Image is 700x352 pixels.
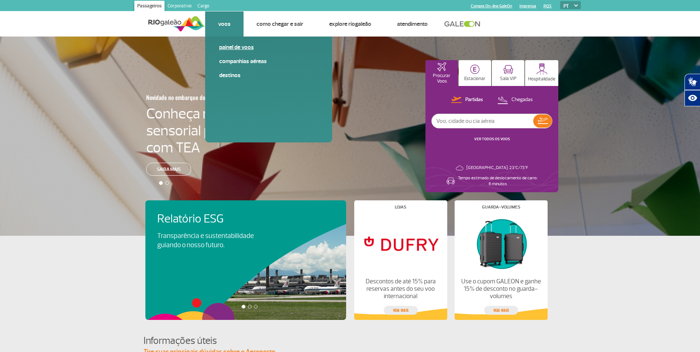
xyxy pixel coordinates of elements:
[495,95,535,105] button: Chegadas
[437,62,446,71] img: airplaneHomeActive.svg
[157,231,262,250] p: Transparência e sustentabilidade guiando o nosso futuro.
[536,63,548,75] img: hospitality.svg
[219,71,318,79] a: Destinos
[484,306,518,315] a: veja mais
[492,60,524,86] button: Sala VIP
[461,278,541,300] p: Use o cupom GALEON e ganhe 15% de desconto no guarda-volumes
[685,74,700,106] div: Plugin de acessibilidade da Hand Talk.
[472,136,512,142] button: VER TODOS OS VOOS
[219,43,318,51] a: Painel de voos
[466,165,528,171] p: [GEOGRAPHIC_DATA]: 23°C/73°F
[397,20,428,28] a: Atendimento
[544,4,552,8] a: RQS
[685,74,700,90] button: Abrir tradutor de língua de sinais.
[429,73,454,84] p: Procurar Voos
[528,76,555,82] p: Hospitalidade
[525,60,558,86] button: Hospitalidade
[157,212,334,250] a: Relatório ESGTransparência e sustentabilidade guiando o nosso futuro.
[511,96,533,103] p: Chegadas
[425,60,458,86] button: Procurar Voos
[465,96,483,103] p: Partidas
[165,1,194,13] a: Corporativo
[144,334,557,348] h4: Informações úteis
[503,65,513,74] img: vipRoom.svg
[157,212,275,226] h4: Relatório ESG
[329,20,371,28] a: Explore RIOgaleão
[470,65,480,74] img: carParkingHome.svg
[256,20,303,28] a: Como chegar e sair
[459,60,491,86] button: Estacionar
[360,278,441,300] p: Descontos de até 15% para reservas antes do seu voo internacional
[464,76,486,82] p: Estacionar
[449,95,485,105] button: Partidas
[685,90,700,106] button: Abrir recursos assistivos.
[500,76,517,82] p: Sala VIP
[146,163,191,176] a: Saiba mais
[520,4,536,8] a: Imprensa
[474,137,510,141] a: VER TODOS OS VOOS
[146,105,306,156] h4: Conheça nossa sala sensorial para passageiros com TEA
[134,1,165,13] a: Passageiros
[194,1,212,13] a: Cargo
[471,4,512,8] a: Compra On-line GaleOn
[395,205,406,209] h4: Lojas
[146,90,269,105] h3: Novidade no embarque doméstico
[219,57,318,65] a: Companhias Aéreas
[360,215,441,272] img: Lojas
[218,20,231,28] a: Voos
[432,114,533,128] input: Voo, cidade ou cia aérea
[461,215,541,272] img: Guarda-volumes
[458,175,538,187] p: Tempo estimado de deslocamento de carro: 6 minutos
[482,205,520,209] h4: Guarda-volumes
[384,306,418,315] a: veja mais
